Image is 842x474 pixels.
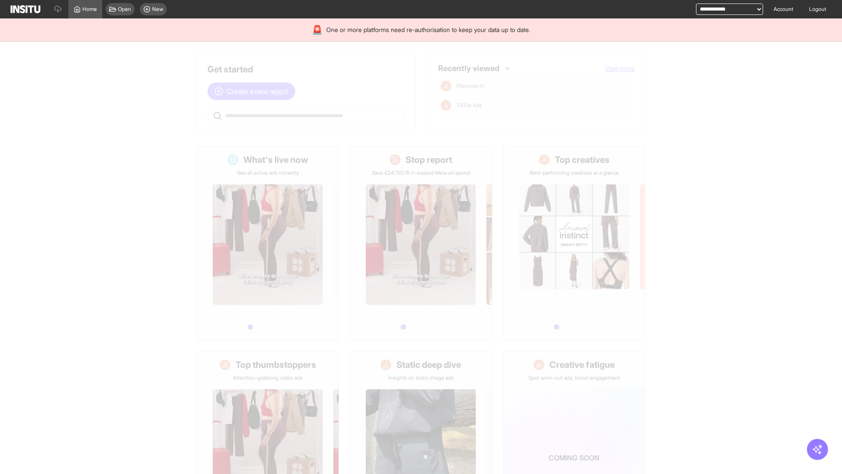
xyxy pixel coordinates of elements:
div: 🚨 [312,24,323,36]
img: Logo [11,5,40,13]
span: New [152,6,163,13]
span: One or more platforms need re-authorisation to keep your data up to date. [326,25,530,34]
span: Home [82,6,97,13]
span: Open [118,6,131,13]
